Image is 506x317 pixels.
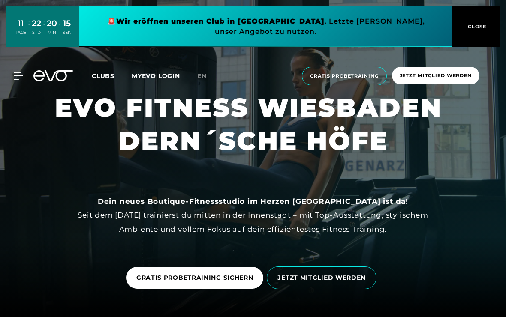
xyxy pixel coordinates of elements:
h1: EVO FITNESS WIESBADEN DERN´SCHE HÖFE [55,91,451,158]
div: MIN [47,30,57,36]
div: Seit dem [DATE] trainierst du mitten in der Innenstadt – mit Top-Ausstattung, stylischem Ambiente... [60,194,446,236]
a: Jetzt Mitglied werden [389,67,482,85]
div: STD [32,30,41,36]
strong: Dein neues Boutique-Fitnessstudio im Herzen [GEOGRAPHIC_DATA] ist da! [98,197,408,206]
span: Jetzt Mitglied werden [400,72,472,79]
a: Clubs [92,72,132,80]
a: Gratis Probetraining [299,67,389,85]
button: CLOSE [452,6,500,47]
div: : [28,18,30,41]
span: en [197,72,207,80]
a: en [197,71,217,81]
span: CLOSE [466,23,487,30]
a: JETZT MITGLIED WERDEN [267,260,380,296]
span: Gratis Probetraining [310,72,379,80]
a: GRATIS PROBETRAINING SICHERN [126,267,264,289]
div: 20 [47,17,57,30]
span: Clubs [92,72,114,80]
div: 15 [63,17,71,30]
div: : [43,18,45,41]
div: 22 [32,17,41,30]
a: MYEVO LOGIN [132,72,180,80]
div: : [59,18,60,41]
div: SEK [63,30,71,36]
span: JETZT MITGLIED WERDEN [277,273,366,282]
div: 11 [15,17,26,30]
div: TAGE [15,30,26,36]
span: GRATIS PROBETRAINING SICHERN [136,273,253,282]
